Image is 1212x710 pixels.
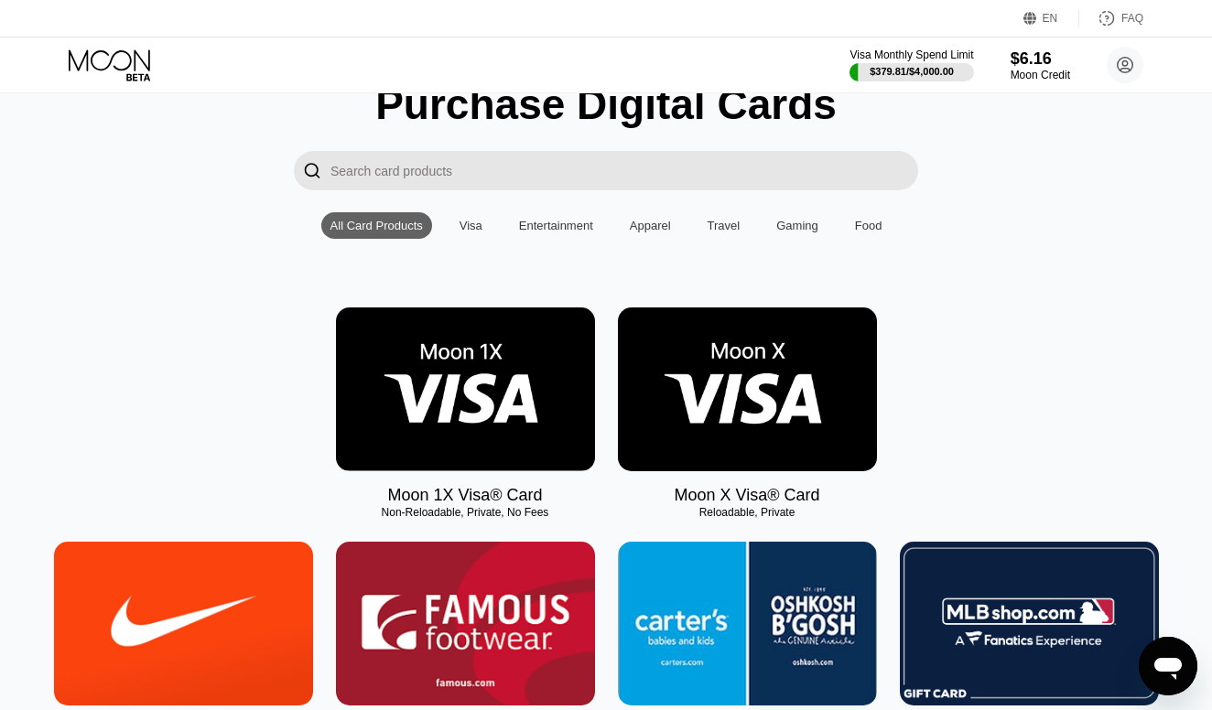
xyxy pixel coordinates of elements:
[776,219,818,232] div: Gaming
[708,219,741,232] div: Travel
[1079,9,1143,27] div: FAQ
[1011,69,1070,81] div: Moon Credit
[1121,12,1143,25] div: FAQ
[1139,637,1197,695] iframe: Knapp för att öppna meddelandefönstret
[375,80,837,129] div: Purchase Digital Cards
[387,486,542,505] div: Moon 1X Visa® Card
[336,506,595,519] div: Non-Reloadable, Private, No Fees
[674,486,819,505] div: Moon X Visa® Card
[321,212,432,239] div: All Card Products
[1011,49,1070,81] div: $6.16Moon Credit
[330,151,918,190] input: Search card products
[621,212,680,239] div: Apparel
[846,212,892,239] div: Food
[1023,9,1079,27] div: EN
[460,219,482,232] div: Visa
[450,212,492,239] div: Visa
[294,151,330,190] div: 
[1043,12,1058,25] div: EN
[303,160,321,181] div: 
[698,212,750,239] div: Travel
[849,48,973,61] div: Visa Monthly Spend Limit
[330,219,423,232] div: All Card Products
[519,219,593,232] div: Entertainment
[855,219,882,232] div: Food
[849,48,973,81] div: Visa Monthly Spend Limit$379.81/$4,000.00
[767,212,828,239] div: Gaming
[618,506,877,519] div: Reloadable, Private
[870,66,954,77] div: $379.81 / $4,000.00
[510,212,602,239] div: Entertainment
[630,219,671,232] div: Apparel
[1011,49,1070,69] div: $6.16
